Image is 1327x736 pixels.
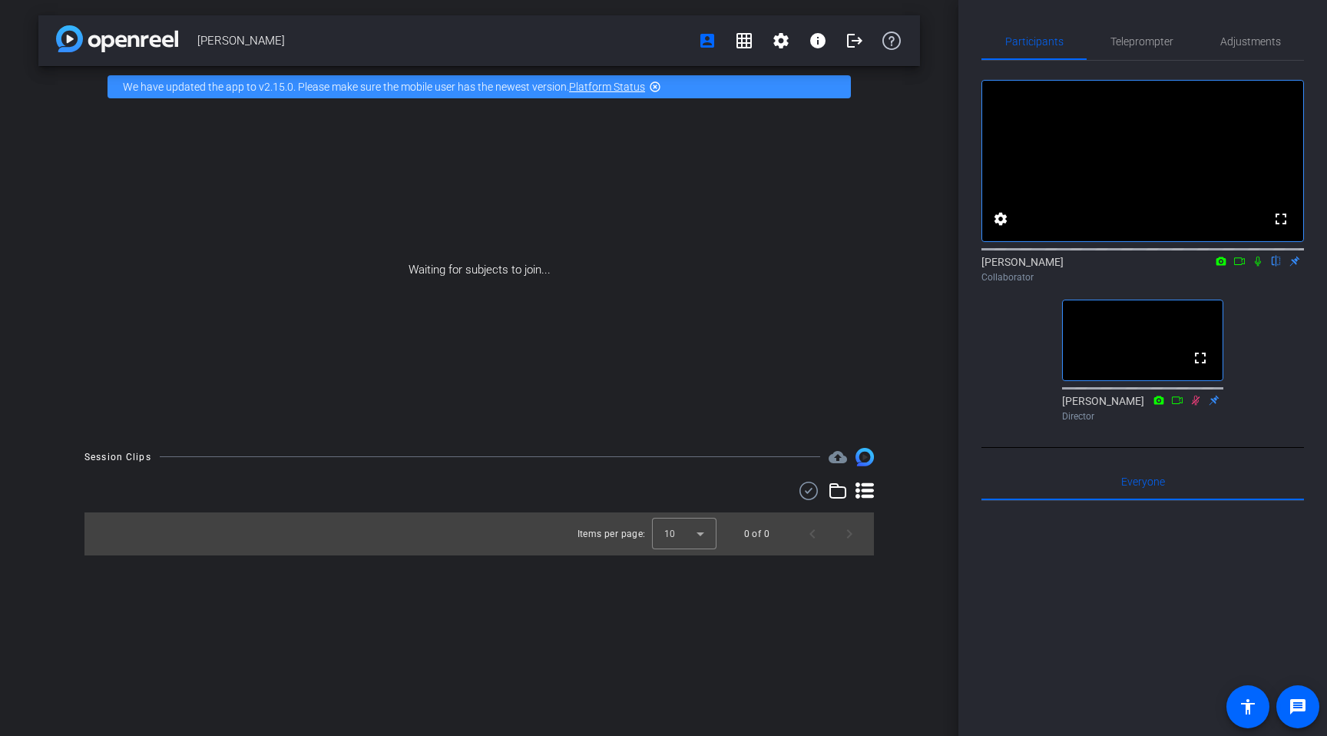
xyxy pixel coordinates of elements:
[1220,36,1281,47] span: Adjustments
[1005,36,1064,47] span: Participants
[577,526,646,542] div: Items per page:
[569,81,645,93] a: Platform Status
[809,31,827,50] mat-icon: info
[698,31,716,50] mat-icon: account_box
[1121,476,1165,487] span: Everyone
[829,448,847,466] span: Destinations for your clips
[794,516,831,552] button: Previous page
[108,75,851,98] div: We have updated the app to v2.15.0. Please make sure the mobile user has the newest version.
[981,254,1304,284] div: [PERSON_NAME]
[1239,698,1257,716] mat-icon: accessibility
[855,448,874,466] img: Session clips
[1191,349,1210,367] mat-icon: fullscreen
[735,31,753,50] mat-icon: grid_on
[56,25,178,52] img: app-logo
[1267,254,1286,267] mat-icon: flip
[744,526,769,542] div: 0 of 0
[1110,36,1173,47] span: Teleprompter
[981,270,1304,284] div: Collaborator
[649,81,661,93] mat-icon: highlight_off
[1272,210,1290,228] mat-icon: fullscreen
[1062,409,1223,423] div: Director
[831,516,868,552] button: Next page
[991,210,1010,228] mat-icon: settings
[846,31,864,50] mat-icon: logout
[1062,393,1223,423] div: [PERSON_NAME]
[772,31,790,50] mat-icon: settings
[829,448,847,466] mat-icon: cloud_upload
[84,449,151,465] div: Session Clips
[1289,698,1307,716] mat-icon: message
[197,25,689,56] span: [PERSON_NAME]
[38,108,920,433] div: Waiting for subjects to join...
